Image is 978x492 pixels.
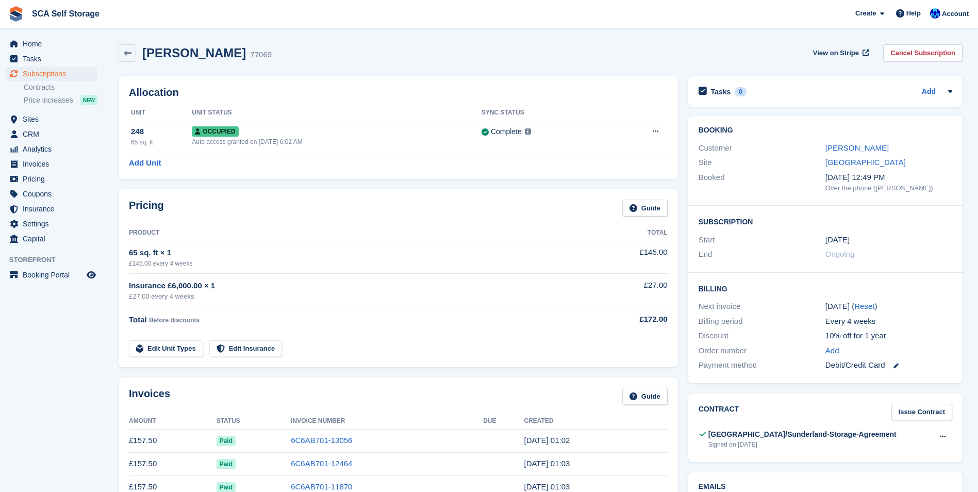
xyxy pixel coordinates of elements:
[699,316,825,327] div: Billing period
[922,86,936,98] a: Add
[23,37,85,51] span: Home
[5,232,97,246] a: menu
[129,452,217,475] td: £157.50
[584,314,667,325] div: £172.00
[699,172,825,193] div: Booked
[825,172,952,184] div: [DATE] 12:49 PM
[8,6,24,22] img: stora-icon-8386f47178a22dfd0bd8f6a31ec36ba5ce8667c1dd55bd0f319d3a0aa187defe.svg
[142,46,246,60] h2: [PERSON_NAME]
[699,330,825,342] div: Discount
[906,8,921,19] span: Help
[883,44,963,61] a: Cancel Subscription
[854,302,874,310] a: Reset
[129,225,584,241] th: Product
[825,183,952,193] div: Over the phone ([PERSON_NAME])
[23,157,85,171] span: Invoices
[129,259,584,268] div: £145.00 every 4 weeks
[24,83,97,92] a: Contracts
[708,429,897,440] div: [GEOGRAPHIC_DATA]/Sunderland-Storage-Agreement
[23,187,85,201] span: Coupons
[942,9,969,19] span: Account
[23,217,85,231] span: Settings
[149,317,200,324] span: Before discounts
[129,157,161,169] a: Add Unit
[24,94,97,106] a: Price increases NEW
[525,128,531,135] img: icon-info-grey-7440780725fd019a000dd9b08b2336e03edf1995a4989e88bcd33f0948082b44.svg
[5,142,97,156] a: menu
[129,87,668,99] h2: Allocation
[131,138,192,147] div: 65 sq. ft
[192,126,238,137] span: Occupied
[291,436,352,445] a: 6C6AB701-13056
[23,232,85,246] span: Capital
[129,200,164,217] h2: Pricing
[491,126,522,137] div: Complete
[23,67,85,81] span: Subscriptions
[825,359,952,371] div: Debit/Credit Card
[699,216,952,226] h2: Subscription
[129,340,203,357] a: Edit Unit Types
[5,268,97,282] a: menu
[699,126,952,135] h2: Booking
[250,49,272,61] div: 77069
[217,459,236,469] span: Paid
[5,202,97,216] a: menu
[699,249,825,260] div: End
[129,280,584,292] div: Insurance £6,000.00 × 1
[129,247,584,259] div: 65 sq. ft × 1
[192,137,482,146] div: Auto access granted on [DATE] 6:02 AM
[23,52,85,66] span: Tasks
[699,345,825,357] div: Order number
[699,404,739,421] h2: Contract
[5,157,97,171] a: menu
[209,340,283,357] a: Edit Insurance
[217,436,236,446] span: Paid
[711,87,731,96] h2: Tasks
[699,359,825,371] div: Payment method
[708,440,897,449] div: Signed on [DATE]
[699,283,952,293] h2: Billing
[809,44,871,61] a: View on Stripe
[131,126,192,138] div: 248
[129,291,584,302] div: £27.00 every 4 weeks
[584,274,667,307] td: £27.00
[85,269,97,281] a: Preview store
[291,413,483,430] th: Invoice Number
[217,413,291,430] th: Status
[524,413,667,430] th: Created
[622,388,668,405] a: Guide
[699,483,952,491] h2: Emails
[622,200,668,217] a: Guide
[291,459,352,468] a: 6C6AB701-12464
[23,112,85,126] span: Sites
[825,250,855,258] span: Ongoing
[483,413,524,430] th: Due
[699,234,825,246] div: Start
[129,413,217,430] th: Amount
[80,95,97,105] div: NEW
[825,234,850,246] time: 2025-04-01 00:00:00 UTC
[584,241,667,273] td: £145.00
[5,112,97,126] a: menu
[23,268,85,282] span: Booking Portal
[23,127,85,141] span: CRM
[735,87,747,96] div: 0
[5,37,97,51] a: menu
[28,5,104,22] a: SCA Self Storage
[584,225,667,241] th: Total
[825,345,839,357] a: Add
[825,301,952,313] div: [DATE] ( )
[5,127,97,141] a: menu
[5,67,97,81] a: menu
[524,459,570,468] time: 2025-08-19 00:03:37 UTC
[825,330,952,342] div: 10% off for 1 year
[813,48,859,58] span: View on Stripe
[891,404,952,421] a: Issue Contract
[23,172,85,186] span: Pricing
[699,301,825,313] div: Next invoice
[5,217,97,231] a: menu
[825,316,952,327] div: Every 4 weeks
[129,105,192,121] th: Unit
[699,142,825,154] div: Customer
[855,8,876,19] span: Create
